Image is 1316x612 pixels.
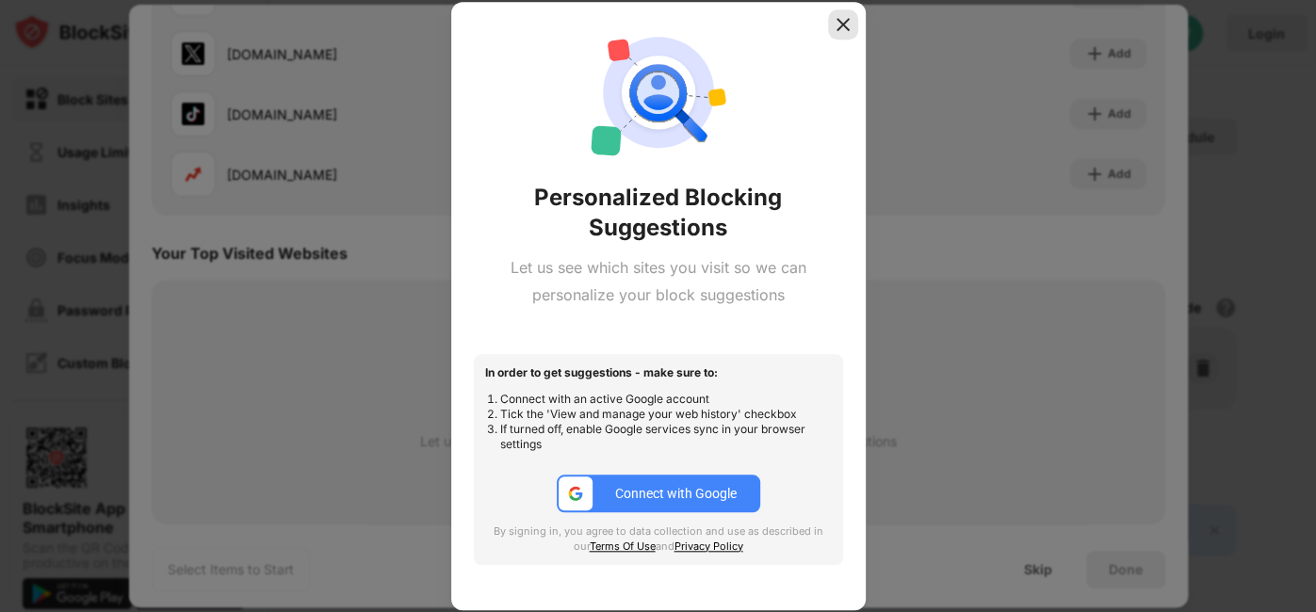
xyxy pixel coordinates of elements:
li: Connect with an active Google account [500,392,832,407]
div: Personalized Blocking Suggestions [474,183,843,243]
li: Tick the 'View and manage your web history' checkbox [500,407,832,422]
a: Terms Of Use [590,540,656,553]
img: personal-suggestions.svg [591,24,726,160]
span: By signing in, you agree to data collection and use as described in our [494,524,823,553]
button: google-icConnect with Google [557,475,760,512]
div: In order to get suggestions - make sure to: [485,365,832,380]
div: Let us see which sites you visit so we can personalize your block suggestions [474,254,843,309]
img: google-ic [567,485,584,502]
div: Connect with Google [615,486,737,501]
a: Privacy Policy [674,540,743,553]
span: and [656,540,674,553]
li: If turned off, enable Google services sync in your browser settings [500,422,832,452]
